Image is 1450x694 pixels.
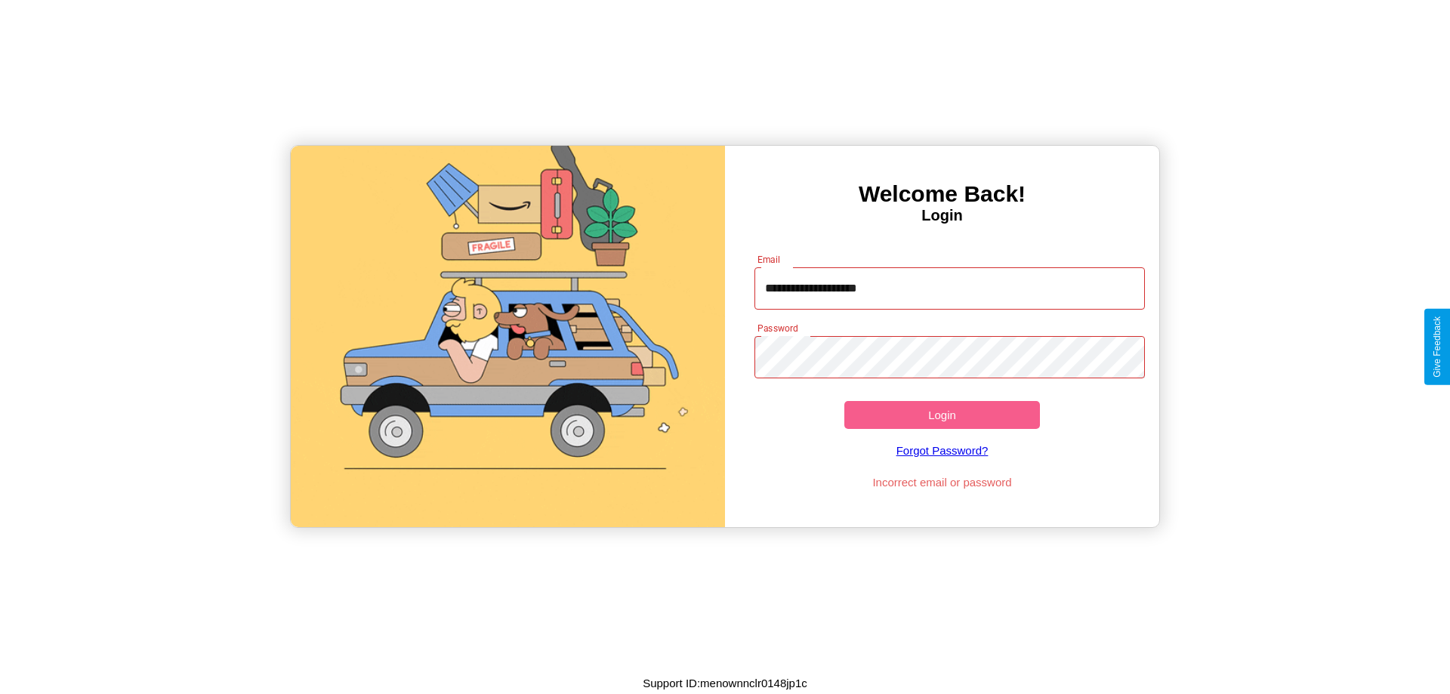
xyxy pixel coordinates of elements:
p: Incorrect email or password [747,472,1138,492]
h3: Welcome Back! [725,181,1159,207]
div: Give Feedback [1432,316,1442,378]
p: Support ID: menownnclr0148jp1c [643,673,807,693]
h4: Login [725,207,1159,224]
label: Email [757,253,781,266]
button: Login [844,401,1040,429]
img: gif [291,146,725,527]
label: Password [757,322,797,335]
a: Forgot Password? [747,429,1138,472]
